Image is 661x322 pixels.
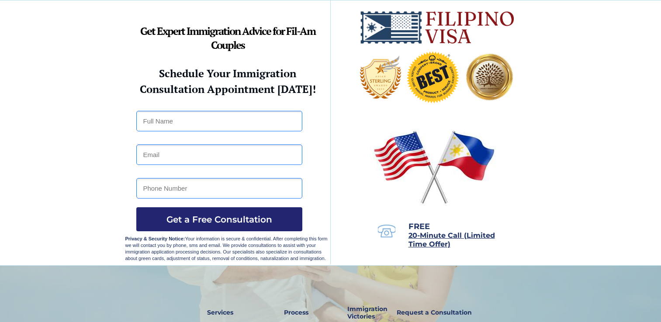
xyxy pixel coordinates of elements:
strong: Get Expert Immigration Advice for Fil-Am Couples [140,24,315,52]
strong: Immigration Victories [347,305,388,320]
strong: Privacy & Security Notice: [125,236,185,241]
button: Get a Free Consultation [136,207,302,231]
input: Email [136,144,302,165]
strong: Consultation Appointment [DATE]! [140,82,316,96]
span: FREE [408,222,430,231]
strong: Schedule Your Immigration [159,66,296,80]
input: Full Name [136,111,302,131]
span: 20-Minute Call (Limited Time Offer) [408,231,495,248]
a: 20-Minute Call (Limited Time Offer) [408,232,495,248]
span: Get a Free Consultation [136,214,302,225]
strong: Request a Consultation [397,308,472,316]
input: Phone Number [136,178,302,199]
span: Your information is secure & confidential. After completing this form we will contact you by phon... [125,236,328,261]
strong: Process [284,308,308,316]
strong: Services [207,308,233,316]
